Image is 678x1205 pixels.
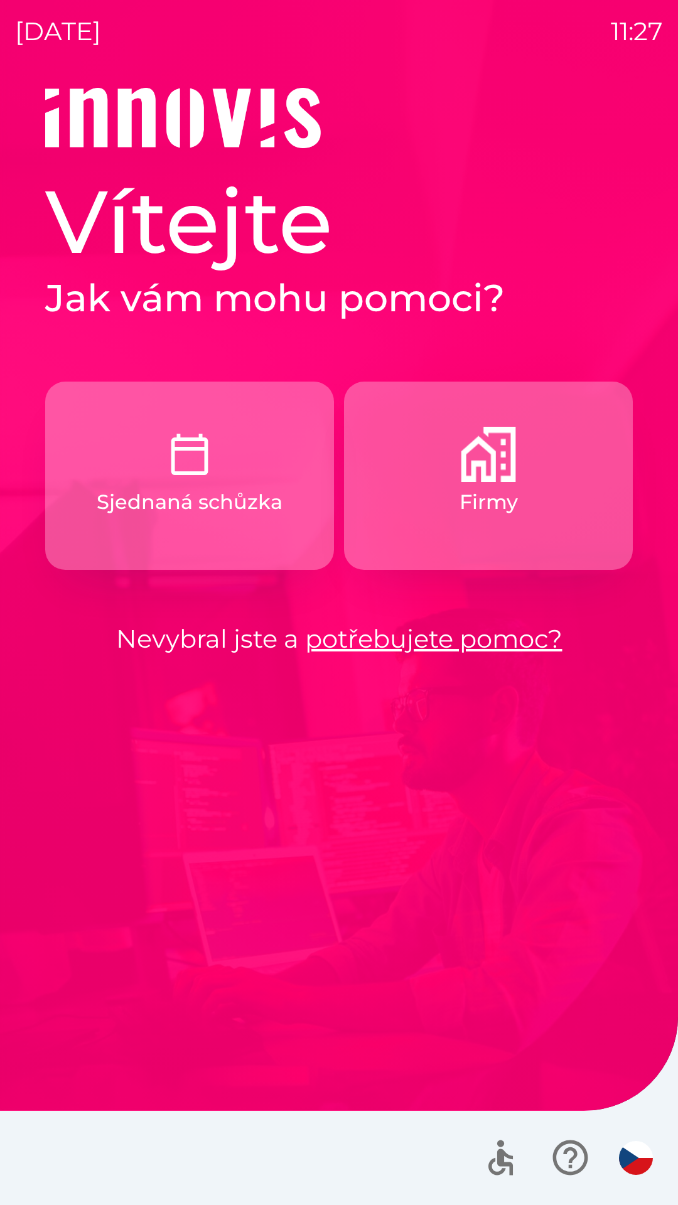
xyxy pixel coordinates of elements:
h1: Vítejte [45,168,633,275]
button: Firmy [344,382,633,570]
button: Sjednaná schůzka [45,382,334,570]
a: potřebujete pomoc? [305,623,562,654]
p: Nevybral jste a [45,620,633,658]
h2: Jak vám mohu pomoci? [45,275,633,321]
img: 9a63d080-8abe-4a1b-b674-f4d7141fb94c.png [461,427,516,482]
img: cs flag [619,1141,653,1175]
p: Firmy [460,487,518,517]
p: Sjednaná schůzka [97,487,282,517]
p: 11:27 [611,13,663,50]
p: [DATE] [15,13,101,50]
img: c9327dbc-1a48-4f3f-9883-117394bbe9e6.png [162,427,217,482]
img: Logo [45,88,633,148]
